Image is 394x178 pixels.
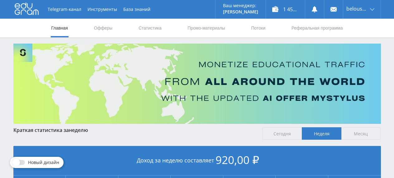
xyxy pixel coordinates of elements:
span: Сегодня [262,127,302,140]
span: 920,00 ₽ [216,152,259,167]
span: Новый дизайн [28,160,59,165]
span: неделю [69,127,88,133]
a: Реферальная программа [291,19,344,37]
div: Доход за неделю составляет [13,146,381,176]
img: Banner [13,44,381,124]
p: [PERSON_NAME] [223,9,258,14]
a: Промо-материалы [187,19,225,37]
a: Офферы [93,19,113,37]
p: Ваш менеджер: [223,3,258,8]
a: Главная [51,19,69,37]
a: Потоки [250,19,266,37]
span: Месяц [341,127,381,140]
div: Краткая статистика за [13,127,256,133]
span: belousova1964 [346,6,368,11]
span: Неделя [302,127,341,140]
a: Статистика [138,19,162,37]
